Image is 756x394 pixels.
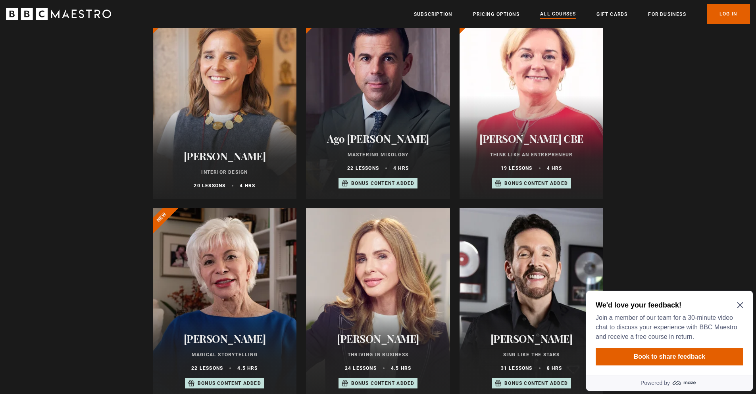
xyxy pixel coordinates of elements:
h2: [PERSON_NAME] [162,332,287,345]
p: Bonus content added [351,180,415,187]
a: [PERSON_NAME] Interior Design 20 lessons 4 hrs New [153,8,297,199]
p: Interior Design [162,169,287,176]
a: Subscription [414,10,452,18]
p: Bonus content added [504,380,568,387]
a: All Courses [540,10,576,19]
p: 20 lessons [194,182,225,189]
p: 22 lessons [191,365,223,372]
p: Bonus content added [351,380,415,387]
a: Pricing Options [473,10,519,18]
p: 24 lessons [345,365,377,372]
h2: [PERSON_NAME] [469,332,594,345]
p: Magical Storytelling [162,351,287,358]
p: Sing Like the Stars [469,351,594,358]
p: Think Like an Entrepreneur [469,151,594,158]
a: Ago [PERSON_NAME] Mastering Mixology 22 lessons 4 hrs Bonus content added New [306,8,450,199]
button: Book to share feedback [13,60,160,78]
svg: BBC Maestro [6,8,111,20]
p: 31 lessons [501,365,533,372]
a: Powered by maze [3,87,170,103]
p: 22 lessons [347,165,379,172]
p: Bonus content added [504,180,568,187]
h2: We'd love your feedback! [13,13,157,22]
p: 8 hrs [547,365,562,372]
p: Thriving in Business [315,351,441,358]
a: For business [648,10,686,18]
h2: [PERSON_NAME] [162,150,287,162]
nav: Primary [414,4,750,24]
p: 19 lessons [501,165,533,172]
div: Optional study invitation [3,3,170,103]
h2: Ago [PERSON_NAME] [315,133,441,145]
p: Bonus content added [198,380,261,387]
p: Mastering Mixology [315,151,441,158]
p: 4 hrs [240,182,255,189]
p: 4.5 hrs [391,365,411,372]
a: [PERSON_NAME] CBE Think Like an Entrepreneur 19 lessons 4 hrs Bonus content added New [460,8,604,199]
h2: [PERSON_NAME] CBE [469,133,594,145]
p: 4 hrs [393,165,409,172]
h2: [PERSON_NAME] [315,332,441,345]
button: Close Maze Prompt [154,14,160,21]
a: Log In [707,4,750,24]
p: 4 hrs [547,165,562,172]
a: Gift Cards [596,10,627,18]
p: Join a member of our team for a 30-minute video chat to discuss your experience with BBC Maestro ... [13,25,157,54]
p: 4.5 hrs [237,365,258,372]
